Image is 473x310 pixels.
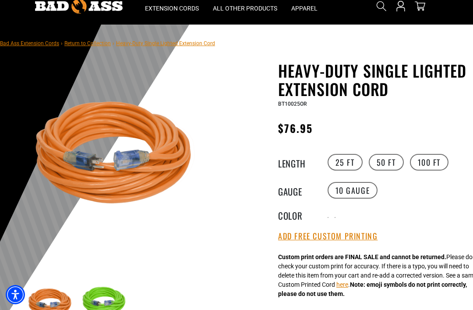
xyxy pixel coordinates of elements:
span: BT10025OR [278,101,307,107]
label: 25 FT [328,154,363,171]
button: here [336,280,348,289]
span: › [61,40,63,46]
strong: Note: emoji symbols do not print correctly, please do not use them. [278,281,467,297]
button: Add Free Custom Printing [278,232,378,241]
span: Apparel [291,4,318,12]
label: 100 FT [410,154,449,171]
span: $76.95 [278,120,313,136]
h1: Heavy-Duty Single Lighted Extension Cord [278,61,466,98]
legend: Color [278,209,322,220]
legend: Gauge [278,185,322,196]
span: Heavy-Duty Single Lighted Extension Cord [116,40,215,46]
span: Extension Cords [145,4,199,12]
span: All Other Products [213,4,277,12]
span: › [113,40,114,46]
div: Accessibility Menu [6,285,25,304]
strong: Custom print orders are FINAL SALE and cannot be returned. [278,253,446,260]
a: Return to Collection [64,40,111,46]
label: 10 Gauge [328,182,378,199]
img: orange [26,63,211,248]
a: cart [413,1,427,11]
label: 50 FT [369,154,404,171]
legend: Length [278,157,322,168]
